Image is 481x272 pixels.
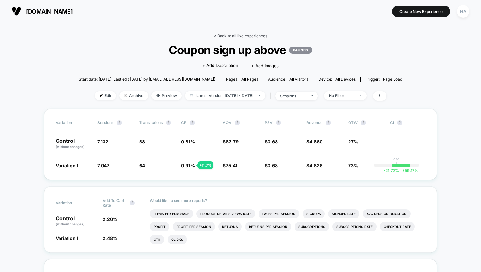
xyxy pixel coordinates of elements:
[139,120,163,125] span: Transactions
[289,77,308,82] span: All Visitors
[268,139,278,144] span: 0.68
[259,209,299,218] li: Pages Per Session
[56,138,91,149] p: Control
[309,139,322,144] span: 4,860
[202,62,238,69] span: + Add Description
[402,168,405,173] span: +
[56,163,78,168] span: Variation 1
[150,198,426,203] p: Would like to see more reports?
[26,8,73,15] span: [DOMAIN_NAME]
[119,91,148,100] span: Archive
[328,209,359,218] li: Signups Rate
[265,163,278,168] span: $
[392,6,450,17] button: Create New Experience
[56,235,78,241] span: Variation 1
[198,161,213,169] div: + 11.7 %
[306,120,322,125] span: Revenue
[289,47,312,54] p: PAUSED
[390,120,425,125] span: CI
[258,95,260,96] img: end
[393,157,400,162] p: 0%
[95,91,116,100] span: Edit
[150,222,169,231] li: Profit
[245,222,291,231] li: Returns Per Session
[348,139,358,144] span: 27%
[366,77,402,82] div: Trigger:
[103,235,117,241] span: 2.48 %
[150,235,164,244] li: Ctr
[280,94,306,98] div: sessions
[397,120,402,125] button: ?
[117,120,122,125] button: ?
[361,120,366,125] button: ?
[457,5,469,18] div: HA
[185,91,265,100] span: Latest Version: [DATE] - [DATE]
[10,6,75,16] button: [DOMAIN_NAME]
[196,209,255,218] li: Product Details Views Rate
[100,94,103,97] img: edit
[150,209,193,218] li: Items Per Purchase
[79,77,215,82] span: Start date: [DATE] (Last edit [DATE] by [EMAIL_ADDRESS][DOMAIN_NAME])
[265,139,278,144] span: $
[56,198,91,208] span: Variation
[384,168,399,173] span: -21.72 %
[276,120,281,125] button: ?
[181,120,186,125] span: CR
[348,163,358,168] span: 73%
[168,235,187,244] li: Clicks
[268,77,308,82] div: Audience:
[251,63,279,68] span: + Add Images
[223,139,239,144] span: $
[223,120,231,125] span: AOV
[348,120,384,125] span: OTW
[97,163,109,168] span: 7,047
[359,95,362,96] img: end
[306,139,322,144] span: $
[139,163,145,168] span: 64
[223,163,237,168] span: $
[226,163,237,168] span: 75.41
[303,209,325,218] li: Signups
[306,163,322,168] span: $
[335,77,356,82] span: all devices
[56,222,85,226] span: (without changes)
[329,93,355,98] div: No Filter
[390,140,425,149] span: ---
[363,209,411,218] li: Avg Session Duration
[56,120,91,125] span: Variation
[97,120,113,125] span: Sessions
[103,198,126,208] span: Add To Cart Rate
[383,77,402,82] span: Page Load
[226,139,239,144] span: 83.79
[313,77,360,82] span: Device:
[295,222,329,231] li: Subscriptions
[380,222,415,231] li: Checkout Rate
[56,216,96,227] p: Control
[130,200,135,205] button: ?
[218,222,242,231] li: Returns
[181,163,195,168] span: 0.91 %
[235,120,240,125] button: ?
[268,163,278,168] span: 0.68
[399,168,418,173] span: 59.17 %
[241,77,258,82] span: all pages
[311,95,313,96] img: end
[95,43,386,57] span: Coupon sign up above
[166,120,171,125] button: ?
[190,94,193,97] img: calendar
[139,139,145,144] span: 58
[190,120,195,125] button: ?
[396,162,397,167] p: |
[56,145,85,149] span: (without changes)
[173,222,215,231] li: Profit Per Session
[151,91,182,100] span: Preview
[214,33,267,38] a: < Back to all live experiences
[309,163,322,168] span: 4,826
[332,222,377,231] li: Subscriptions Rate
[12,6,21,16] img: Visually logo
[103,216,117,222] span: 2.20 %
[226,77,258,82] div: Pages:
[268,91,275,101] span: |
[181,139,195,144] span: 0.81 %
[455,5,471,18] button: HA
